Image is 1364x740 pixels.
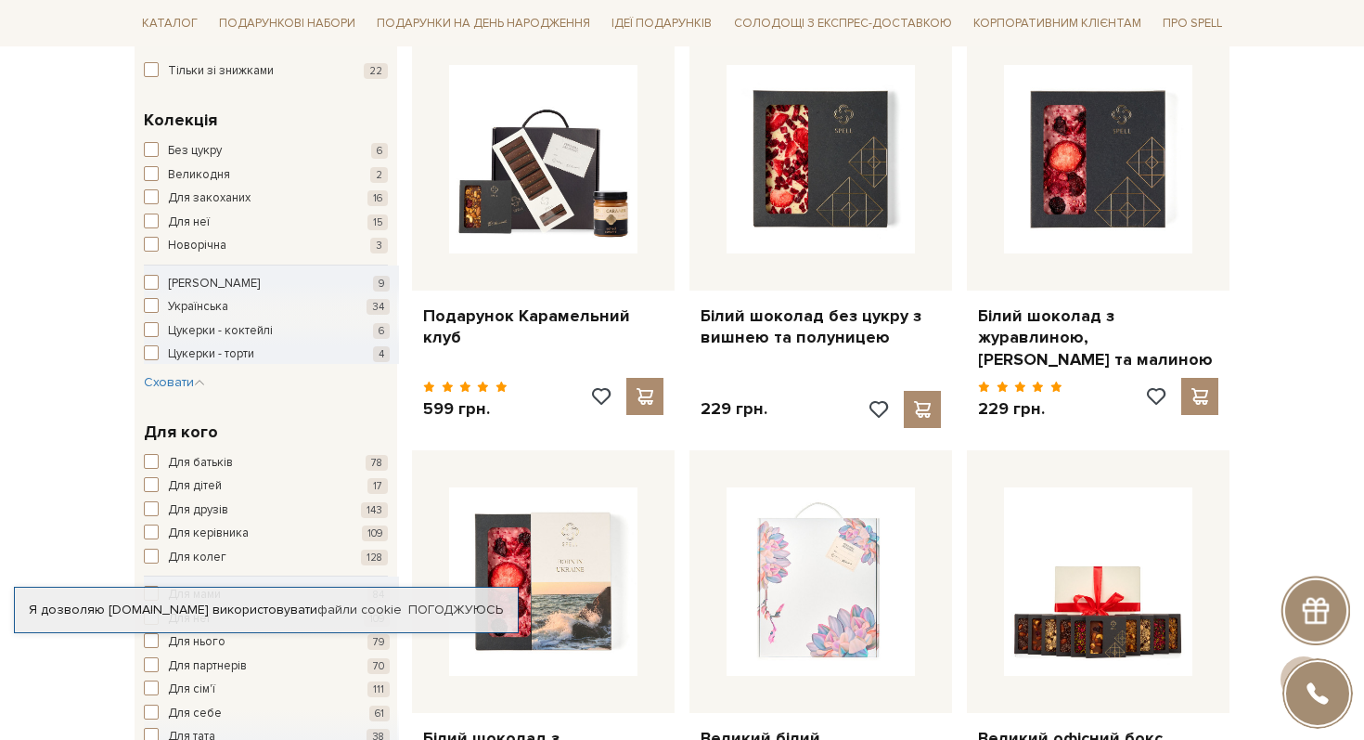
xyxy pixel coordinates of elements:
span: 61 [369,706,390,721]
span: Сховати [144,374,205,390]
button: [PERSON_NAME] 9 [144,275,390,293]
button: Для неї 15 [144,214,388,232]
span: 143 [361,502,388,518]
span: Українська [168,298,228,317]
button: Для нього 79 [144,633,390,652]
span: Для нього [168,633,225,652]
span: 70 [367,658,390,674]
span: 3 [370,238,388,253]
span: Для сім'ї [168,681,215,699]
span: Цукерки - коктейлі [168,322,273,341]
a: файли cookie [317,602,402,617]
span: Для друзів [168,501,228,520]
span: 79 [367,634,390,650]
span: Цукерки - торти [168,345,254,364]
button: Тільки зі знижками 22 [144,62,388,81]
button: Цукерки - торти 4 [144,345,390,364]
span: 34 [367,299,390,315]
span: 128 [361,550,388,565]
span: 109 [362,526,388,541]
button: Сховати [144,373,205,392]
button: Для сім'ї 111 [144,681,390,699]
span: Для неї [168,214,210,232]
span: Подарункові набори [212,9,363,38]
a: Корпоративним клієнтам [966,7,1149,39]
span: 4 [373,346,390,362]
span: 6 [373,323,390,339]
p: 229 грн. [978,398,1062,420]
span: 2 [370,167,388,183]
span: Для себе [168,705,222,723]
span: Без цукру [168,142,222,161]
button: Без цукру 6 [144,142,388,161]
div: Я дозволяю [DOMAIN_NAME] використовувати [15,602,518,618]
span: Ідеї подарунків [604,9,719,38]
span: Для закоханих [168,189,251,208]
span: 15 [367,214,388,230]
span: Тільки зі знижками [168,62,274,81]
button: Для колег 128 [144,549,388,567]
span: Для дітей [168,477,222,496]
span: 16 [367,190,388,206]
a: Білий шоколад без цукру з вишнею та полуницею [701,305,941,349]
span: Для керівника [168,525,249,543]
a: Погоджуюсь [408,602,503,618]
a: Подарунок Карамельний клуб [423,305,663,349]
span: Для батьків [168,454,233,473]
button: Для батьків 78 [144,454,388,473]
button: Новорічна 3 [144,237,388,255]
span: 111 [367,682,390,697]
a: Білий шоколад з журавлиною, [PERSON_NAME] та малиною [978,305,1218,370]
span: 6 [371,143,388,159]
span: 78 [366,455,388,471]
span: Про Spell [1155,9,1229,38]
button: Для друзів 143 [144,501,388,520]
span: Для кого [144,420,218,445]
span: Для партнерів [168,657,247,676]
button: Для партнерів 70 [144,657,390,676]
span: Колекція [144,108,217,133]
button: Для закоханих 16 [144,189,388,208]
span: 22 [364,63,388,79]
p: 229 грн. [701,398,767,420]
button: Великодня 2 [144,166,388,185]
button: Для керівника 109 [144,525,388,543]
span: [PERSON_NAME] [168,275,260,293]
button: Цукерки - коктейлі 6 [144,322,390,341]
p: 599 грн. [423,398,508,420]
a: Солодощі з експрес-доставкою [727,7,959,39]
img: Великий білий подарунковий бокс Ліліт [727,487,915,676]
button: Для себе 61 [144,705,390,723]
span: Великодня [168,166,230,185]
span: Новорічна [168,237,226,255]
button: Українська 34 [144,298,390,317]
span: Для колег [168,549,226,567]
span: 17 [367,478,388,494]
span: 9 [373,276,390,292]
button: Для дітей 17 [144,477,388,496]
span: Подарунки на День народження [369,9,598,38]
span: Каталог [135,9,205,38]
